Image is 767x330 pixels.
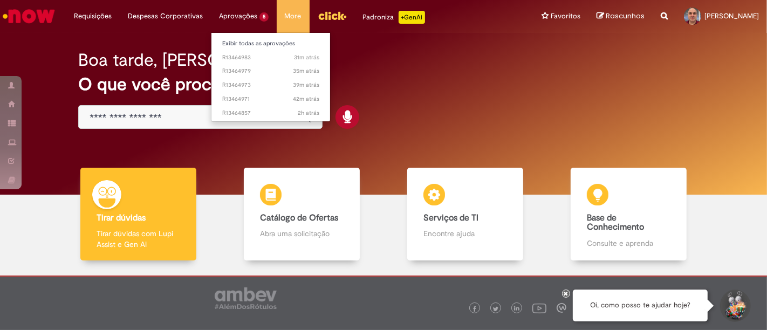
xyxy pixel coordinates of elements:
img: click_logo_yellow_360x200.png [318,8,347,24]
span: R13464857 [222,109,319,118]
img: ServiceNow [1,5,57,27]
span: [PERSON_NAME] [704,11,759,20]
b: Catálogo de Ofertas [260,212,338,223]
span: R13464983 [222,53,319,62]
span: 31m atrás [294,53,319,61]
span: More [285,11,302,22]
time: 30/08/2025 12:25:18 [294,53,319,61]
a: Aberto R13464973 : [211,79,330,91]
a: Aberto R13464983 : [211,52,330,64]
a: Aberto R13464971 : [211,93,330,105]
time: 30/08/2025 12:21:22 [293,67,319,75]
div: Oi, como posso te ajudar hoje? [573,290,708,321]
img: logo_footer_facebook.png [472,306,477,312]
b: Tirar dúvidas [97,212,146,223]
a: Aberto R13464979 : [211,65,330,77]
h2: Boa tarde, [PERSON_NAME] [78,51,297,70]
span: 35m atrás [293,67,319,75]
span: R13464973 [222,81,319,90]
b: Serviços de TI [423,212,478,223]
img: logo_footer_twitter.png [493,306,498,312]
span: 39m atrás [293,81,319,89]
p: Abra uma solicitação [260,228,343,239]
a: Catálogo de Ofertas Abra uma solicitação [220,168,383,261]
button: Iniciar Conversa de Suporte [718,290,751,322]
a: Aberto R13464857 : [211,107,330,119]
span: R13464979 [222,67,319,75]
span: Rascunhos [606,11,645,21]
b: Base de Conhecimento [587,212,644,233]
span: Aprovações [219,11,257,22]
img: logo_footer_workplace.png [557,303,566,313]
div: Padroniza [363,11,425,24]
span: Favoritos [551,11,580,22]
span: 42m atrás [293,95,319,103]
span: Requisições [74,11,112,22]
a: Rascunhos [597,11,645,22]
p: +GenAi [399,11,425,24]
time: 30/08/2025 10:59:37 [298,109,319,117]
img: logo_footer_linkedin.png [514,306,519,312]
img: logo_footer_youtube.png [532,301,546,315]
img: logo_footer_ambev_rotulo_gray.png [215,287,277,309]
a: Tirar dúvidas Tirar dúvidas com Lupi Assist e Gen Ai [57,168,220,261]
time: 30/08/2025 12:14:43 [293,95,319,103]
time: 30/08/2025 12:17:05 [293,81,319,89]
span: Despesas Corporativas [128,11,203,22]
a: Serviços de TI Encontre ajuda [383,168,547,261]
p: Consulte e aprenda [587,238,670,249]
a: Exibir todas as aprovações [211,38,330,50]
ul: Aprovações [211,32,331,122]
span: 2h atrás [298,109,319,117]
span: R13464971 [222,95,319,104]
h2: O que você procura hoje? [78,75,689,94]
p: Encontre ajuda [423,228,506,239]
p: Tirar dúvidas com Lupi Assist e Gen Ai [97,228,180,250]
a: Base de Conhecimento Consulte e aprenda [547,168,710,261]
span: 5 [259,12,269,22]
